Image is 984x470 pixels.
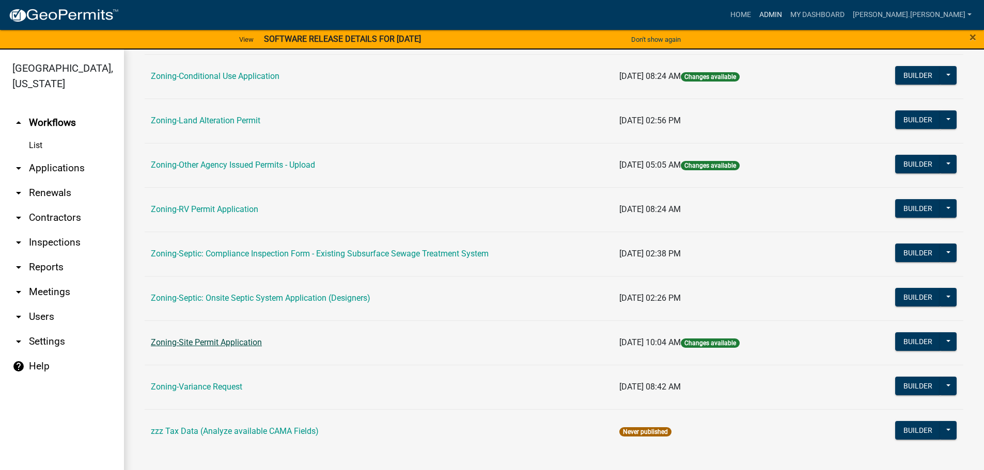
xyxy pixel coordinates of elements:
a: Zoning-Site Permit Application [151,337,262,347]
a: Zoning-RV Permit Application [151,204,258,214]
span: [DATE] 02:56 PM [619,116,681,125]
span: [DATE] 08:24 AM [619,71,681,81]
a: Zoning-Septic: Compliance Inspection Form - Existing Subsurface Sewage Treatment System [151,249,489,258]
strong: SOFTWARE RELEASE DETAILS FOR [DATE] [264,34,421,44]
button: Builder [895,377,941,395]
i: arrow_drop_down [12,187,25,199]
i: help [12,360,25,372]
button: Builder [895,199,941,218]
a: Zoning-Conditional Use Application [151,71,279,81]
i: arrow_drop_down [12,261,25,273]
i: arrow_drop_down [12,212,25,224]
a: Admin [755,5,786,25]
span: × [970,30,976,44]
a: zzz Tax Data (Analyze available CAMA Fields) [151,426,319,436]
span: [DATE] 08:24 AM [619,204,681,214]
span: Never published [619,427,671,436]
i: arrow_drop_down [12,236,25,249]
a: Zoning-Other Agency Issued Permits - Upload [151,160,315,170]
a: View [235,31,258,48]
i: arrow_drop_down [12,286,25,298]
span: [DATE] 05:05 AM [619,160,681,170]
button: Builder [895,244,941,262]
button: Builder [895,332,941,351]
span: Changes available [681,161,740,170]
i: arrow_drop_down [12,335,25,348]
a: Zoning-Septic: Onsite Septic System Application (Designers) [151,293,370,303]
span: [DATE] 10:04 AM [619,337,681,347]
button: Don't show again [627,31,685,48]
span: Changes available [681,72,740,82]
a: Zoning-Variance Request [151,382,242,392]
i: arrow_drop_down [12,162,25,174]
button: Builder [895,110,941,129]
i: arrow_drop_up [12,117,25,129]
a: My Dashboard [786,5,849,25]
span: [DATE] 02:38 PM [619,249,681,258]
span: [DATE] 02:26 PM [619,293,681,303]
button: Close [970,31,976,43]
a: Zoning-Land Alteration Permit [151,116,260,125]
button: Builder [895,66,941,85]
button: Builder [895,155,941,173]
span: [DATE] 08:42 AM [619,382,681,392]
a: [PERSON_NAME].[PERSON_NAME] [849,5,976,25]
a: Home [726,5,755,25]
button: Builder [895,288,941,306]
button: Builder [895,421,941,440]
span: Changes available [681,338,740,348]
i: arrow_drop_down [12,311,25,323]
